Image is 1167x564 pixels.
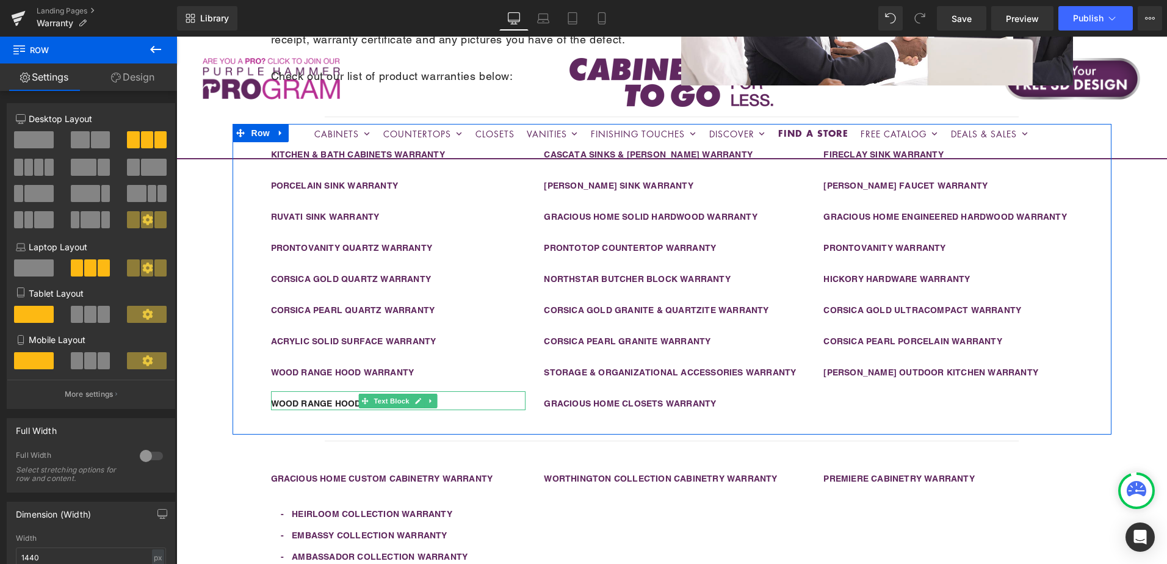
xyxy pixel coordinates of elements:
a: Mobile [587,6,616,31]
a: WOOD RANGE HOOD WARRANTY [95,331,238,341]
p: Laptop Layout [16,240,166,253]
div: Dimension (Width) [16,502,91,519]
a: - AMBASSADOR COLLECTION WARRANTY [104,515,291,525]
a: GRACIOUS HOME ENGINEERED HARDWOOD WARRANTY [647,175,890,185]
span: Preview [1006,12,1039,25]
a: CORSICA GOLD QUARTZ WARRANTY [95,237,255,247]
a: STORAGE & ORGANIZATIONAL ACCESSORIES WARRANTY [367,331,620,341]
a: Desktop [499,6,529,31]
a: PORCELAIN SINK WARRANTY [95,144,222,154]
a: CORSICA PEARL GRANITE WARRANTY [367,300,534,309]
p: Mobile Layout [16,333,166,346]
a: Expand / Collapse [248,357,261,372]
span: Publish [1073,13,1104,23]
a: PRONTOVANITY QUARTZ WARRANTY [95,206,256,216]
a: ACRYLIC SOLID SURFACE WARRANTY [95,300,260,309]
a: [PERSON_NAME] FAUCET WARRANTY [647,144,811,154]
button: More [1138,6,1162,31]
a: - EMBASSY COLLECTION WARRANTY [104,494,270,504]
span: Save [952,12,972,25]
a: Preview [991,6,1053,31]
a: CORSICA GOLD GRANITE & QUARTZITE WARRANTY [367,269,592,278]
a: KITCHEN & BATH CABINETS WARRANTY [95,113,269,123]
a: CORSICA PEARL QUARTZ WARRANTY [95,269,259,278]
div: Open Intercom Messenger [1125,522,1155,552]
a: CORSICA GOLD ULTRACOMPACT WARRANTY [647,269,845,278]
a: GRACIOUS HOME SOLID HARDWOOD WARRANTY [367,175,580,185]
a: - HEIRLOOM COLLECTION WARRANTY [104,472,275,482]
a: FIRECLAY SINK WARRANTY [647,113,767,123]
button: Redo [908,6,932,31]
a: Design [89,63,177,91]
a: PRONTOTOP COUNTERTOP WARRANTY [367,206,540,216]
b: WOOD RANGE HOOD WARRANTY [95,362,238,372]
div: Width [16,534,166,543]
a: WORTHINGTON COLLECTION CABINETRY WARRANTY [367,437,601,447]
p: More settings [65,389,114,400]
div: Full Width [16,450,128,463]
div: Select stretching options for row and content. [16,466,126,483]
button: Publish [1058,6,1133,31]
a: CORSICA PEARL PORCELAIN WARRANTY [647,300,825,309]
span: Row [72,87,96,106]
p: Check out our list of product warranties below: [95,31,479,49]
a: GRACIOUS HOME CUSTOM CABINETRY WARRANTY [95,437,317,447]
a: NORTHSTAR BUTCHER BLOCK WARRANTY [367,237,554,247]
p: Tablet Layout [16,287,166,300]
span: Text Block [195,357,236,372]
div: Full Width [16,419,57,436]
button: More settings [7,380,175,408]
span: Row [12,37,134,63]
a: Laptop [529,6,558,31]
a: Expand / Collapse [96,87,112,106]
a: [PERSON_NAME] SINK WARRANTY [367,144,516,154]
button: Undo [878,6,903,31]
a: Tablet [558,6,587,31]
a: CASCATA SINKS & [PERSON_NAME] WARRANTY [367,113,576,123]
a: HICKORY HARDWARE WARRANTY [647,237,793,247]
a: New Library [177,6,237,31]
a: [PERSON_NAME] OUTDOOR KITCHEN WARRANTY [647,331,862,341]
a: PRONTOVANITY WARRANTY [647,206,769,216]
span: Warranty [37,18,73,28]
a: RUVATI SINK WARRANTY [95,175,203,185]
a: Landing Pages [37,6,177,16]
a: GRACIOUS HOME CLOSETS WARRANTY [367,362,540,372]
a: PREMIERE CABINETRY WARRANTY [647,437,798,447]
span: Library [200,13,229,24]
p: Desktop Layout [16,112,166,125]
